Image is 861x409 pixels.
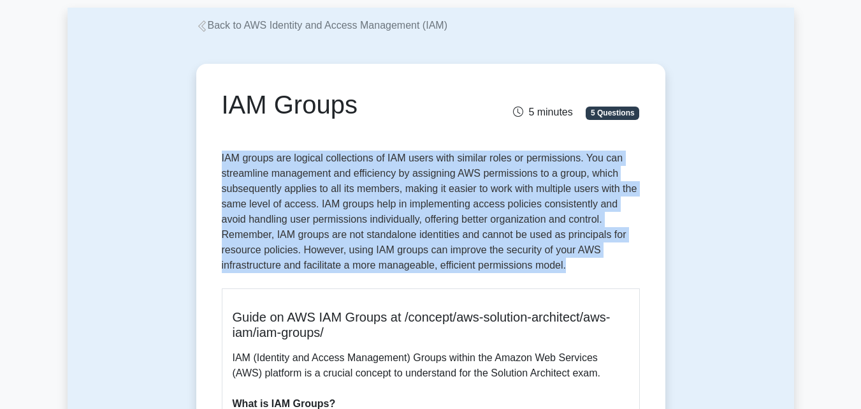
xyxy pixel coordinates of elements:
[513,107,572,117] span: 5 minutes
[233,309,629,340] h5: Guide on AWS IAM Groups at /concept/aws-solution-architect/aws-iam/iam-groups/
[196,20,447,31] a: Back to AWS Identity and Access Management (IAM)
[586,107,639,119] span: 5 Questions
[222,89,495,120] h1: IAM Groups
[222,151,640,278] p: IAM groups are logical collections of IAM users with similar roles or permissions. You can stream...
[233,398,336,409] b: What is IAM Groups?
